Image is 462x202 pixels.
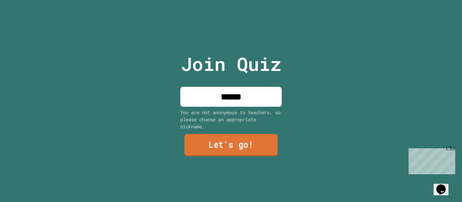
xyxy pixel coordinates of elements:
iframe: chat widget [406,146,455,174]
iframe: chat widget [434,175,455,195]
a: Let's go! [184,134,278,156]
p: Join Quiz [181,50,281,78]
div: You are not anonymous to teachers, so please choose an appropriate nickname. [180,109,282,130]
div: Chat with us now!Close [3,3,47,43]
